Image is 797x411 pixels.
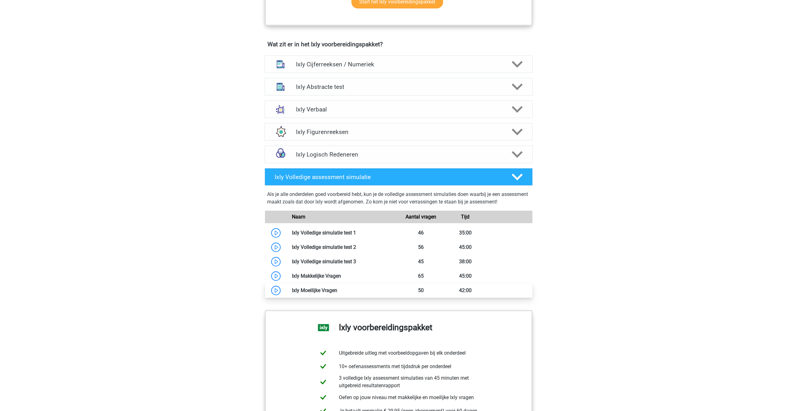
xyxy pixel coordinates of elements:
a: Ixly Volledige assessment simulatie [262,168,535,186]
h4: Ixly Cijferreeksen / Numeriek [296,61,501,68]
img: syllogismen [272,146,289,162]
div: Ixly Moeilijke Vragen [287,287,399,294]
div: Ixly Volledige simulatie test 3 [287,258,399,265]
a: syllogismen Ixly Logisch Redeneren [262,146,535,163]
div: Tijd [443,213,488,221]
h4: Ixly Logisch Redeneren [296,151,501,158]
a: analogieen Ixly Verbaal [262,100,535,118]
img: analogieen [272,101,289,117]
img: abstracte matrices [272,79,289,95]
div: Ixly Volledige simulatie test 1 [287,229,399,237]
h4: Ixly Abstracte test [296,83,501,90]
div: Ixly Volledige simulatie test 2 [287,244,399,251]
div: Naam [287,213,399,221]
a: cijferreeksen Ixly Cijferreeksen / Numeriek [262,55,535,73]
a: figuurreeksen Ixly Figurenreeksen [262,123,535,141]
img: cijferreeksen [272,56,289,72]
h4: Ixly Volledige assessment simulatie [275,173,501,181]
div: Aantal vragen [398,213,443,221]
h4: Wat zit er in het Ixly voorbereidingspakket? [267,41,530,48]
div: Als je alle onderdelen goed voorbereid hebt, kun je de volledige assessment simulaties doen waarb... [267,191,530,208]
a: abstracte matrices Ixly Abstracte test [262,78,535,95]
img: figuurreeksen [272,124,289,140]
h4: Ixly Verbaal [296,106,501,113]
h4: Ixly Figurenreeksen [296,128,501,136]
div: Ixly Makkelijke Vragen [287,272,399,280]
